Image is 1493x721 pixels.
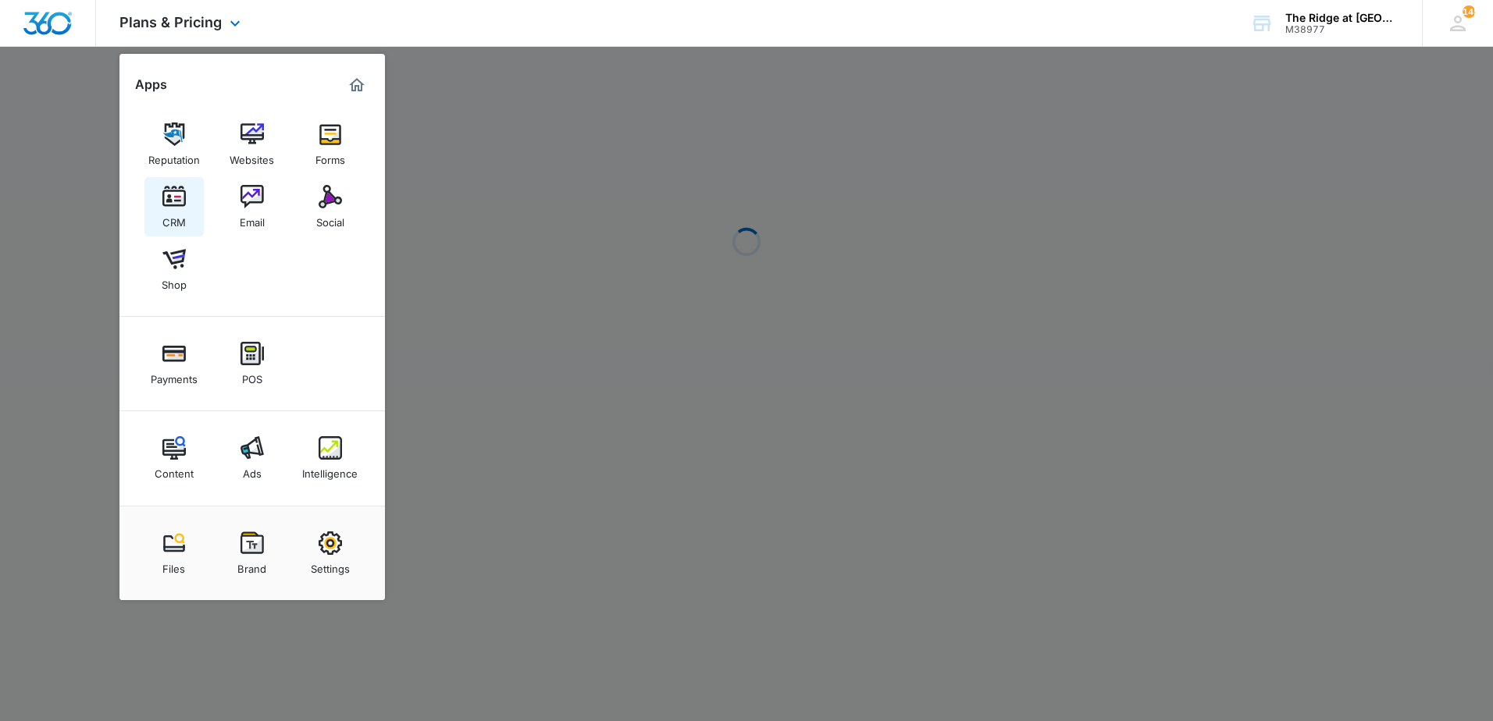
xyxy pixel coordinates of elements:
div: Brand [237,555,266,575]
a: Content [144,428,204,488]
a: Brand [223,524,282,583]
span: 145 [1463,5,1475,18]
a: Email [223,177,282,236]
div: POS [242,365,262,385]
a: Forms [301,115,360,174]
span: Plans & Pricing [119,14,222,30]
a: POS [223,334,282,393]
a: Payments [144,334,204,393]
a: Reputation [144,115,204,174]
div: Intelligence [302,460,358,480]
a: Social [301,177,360,236]
div: Email [240,208,265,229]
div: Ads [243,460,262,480]
a: Settings [301,524,360,583]
div: Reputation [148,146,200,166]
a: Intelligence [301,428,360,488]
div: Social [316,208,344,229]
div: Payments [151,365,198,385]
div: account name [1285,12,1399,24]
a: Ads [223,428,282,488]
a: Marketing 360® Dashboard [344,73,369,98]
h2: Apps [135,77,167,92]
a: Shop [144,240,204,299]
div: Files [162,555,185,575]
div: account id [1285,24,1399,35]
div: Forms [315,146,345,166]
div: CRM [162,208,186,229]
div: Settings [311,555,350,575]
div: Content [155,460,194,480]
div: notifications count [1463,5,1475,18]
a: CRM [144,177,204,236]
div: Websites [230,146,274,166]
a: Files [144,524,204,583]
a: Websites [223,115,282,174]
div: Shop [162,271,187,291]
